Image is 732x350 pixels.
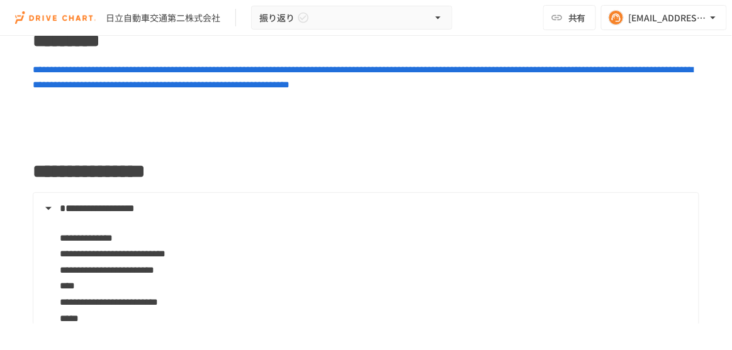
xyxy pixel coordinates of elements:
button: 振り返り [251,6,453,30]
div: 日立自動車交通第二株式会社 [106,11,220,25]
span: 共有 [568,11,586,25]
button: [EMAIL_ADDRESS][DOMAIN_NAME] [601,5,727,30]
div: [EMAIL_ADDRESS][DOMAIN_NAME] [629,10,707,26]
img: i9VDDS9JuLRLX3JIUyK59LcYp6Y9cayLPHs4hOxMB9W [15,8,96,28]
button: 共有 [543,5,596,30]
span: 振り返り [259,10,295,26]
